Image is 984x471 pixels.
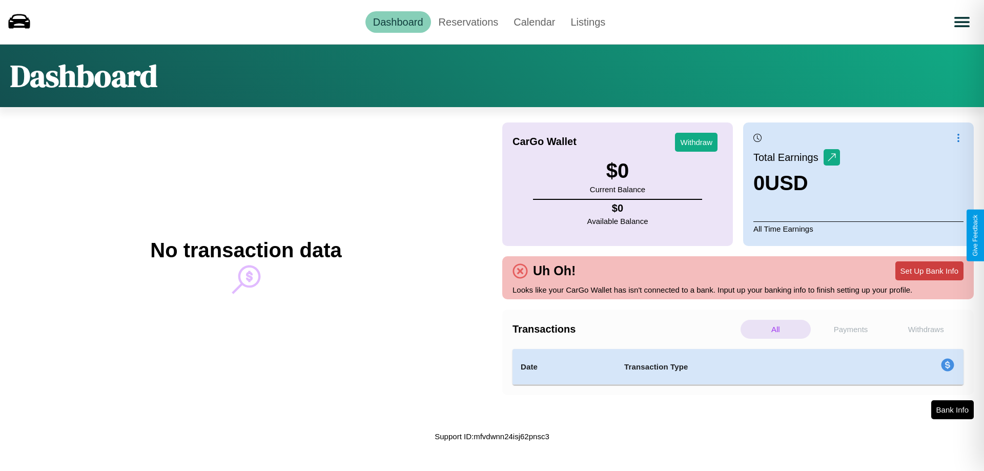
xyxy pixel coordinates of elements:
button: Bank Info [931,400,974,419]
button: Withdraw [675,133,717,152]
p: Withdraws [891,320,961,339]
p: Total Earnings [753,148,824,167]
h4: Uh Oh! [528,263,581,278]
h4: $ 0 [587,202,648,214]
h4: Transactions [512,323,738,335]
p: Looks like your CarGo Wallet has isn't connected to a bank. Input up your banking info to finish ... [512,283,963,297]
p: Support ID: mfvdwnn24isj62pnsc3 [435,429,549,443]
a: Calendar [506,11,563,33]
div: Give Feedback [972,215,979,256]
p: Available Balance [587,214,648,228]
h1: Dashboard [10,55,157,97]
h2: No transaction data [150,239,341,262]
p: All Time Earnings [753,221,963,236]
h4: Transaction Type [624,361,857,373]
p: All [741,320,811,339]
button: Set Up Bank Info [895,261,963,280]
h3: 0 USD [753,172,840,195]
h4: Date [521,361,608,373]
p: Current Balance [590,182,645,196]
h3: $ 0 [590,159,645,182]
h4: CarGo Wallet [512,136,577,148]
a: Listings [563,11,613,33]
a: Dashboard [365,11,431,33]
button: Open menu [948,8,976,36]
table: simple table [512,349,963,385]
p: Payments [816,320,886,339]
a: Reservations [431,11,506,33]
